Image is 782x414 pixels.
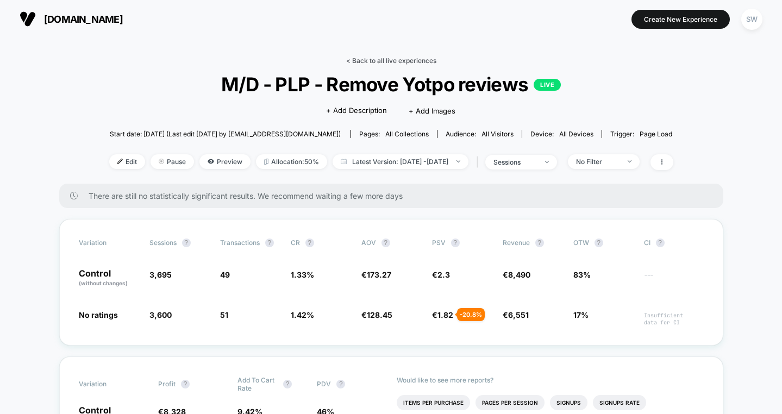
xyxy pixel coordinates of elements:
span: Device: [522,130,602,138]
span: Variation [79,239,139,247]
span: 1.42 % [291,310,314,319]
button: ? [336,380,345,388]
span: Pause [151,154,194,169]
span: 17% [573,310,589,319]
img: calendar [341,159,347,164]
span: 6,551 [508,310,529,319]
span: | [474,154,485,170]
span: --- [644,272,704,287]
img: rebalance [264,159,268,165]
span: [DOMAIN_NAME] [44,14,123,25]
span: Page Load [640,130,672,138]
img: end [545,161,549,163]
a: < Back to all live experiences [346,57,436,65]
span: CI [644,239,704,247]
span: € [432,310,453,319]
button: ? [181,380,190,388]
button: ? [182,239,191,247]
button: ? [535,239,544,247]
span: 83% [573,270,591,279]
span: 51 [220,310,228,319]
span: Variation [79,376,139,392]
span: (without changes) [79,280,128,286]
button: ? [283,380,292,388]
button: ? [656,239,665,247]
span: Transactions [220,239,260,247]
div: Pages: [359,130,429,138]
span: Preview [199,154,251,169]
button: ? [265,239,274,247]
span: all devices [559,130,593,138]
div: Audience: [446,130,514,138]
span: € [432,270,450,279]
span: € [503,310,529,319]
span: Latest Version: [DATE] - [DATE] [333,154,468,169]
img: Visually logo [20,11,36,27]
button: SW [738,8,766,30]
span: € [503,270,530,279]
div: - 20.8 % [457,308,485,321]
li: Signups [550,395,587,410]
span: OTW [573,239,633,247]
p: LIVE [534,79,561,91]
div: SW [741,9,762,30]
span: 3,600 [149,310,172,319]
div: sessions [493,158,537,166]
span: all collections [385,130,429,138]
span: 173.27 [367,270,391,279]
button: ? [381,239,390,247]
img: end [456,160,460,162]
span: € [361,310,392,319]
button: Create New Experience [631,10,730,29]
span: € [361,270,391,279]
span: Start date: [DATE] (Last edit [DATE] by [EMAIL_ADDRESS][DOMAIN_NAME]) [110,130,341,138]
span: PDV [317,380,331,388]
span: Allocation: 50% [256,154,327,169]
button: ? [595,239,603,247]
span: There are still no statistically significant results. We recommend waiting a few more days [89,191,702,200]
span: 2.3 [437,270,450,279]
span: 1.82 [437,310,453,319]
button: [DOMAIN_NAME] [16,10,126,28]
li: Pages Per Session [476,395,545,410]
div: Trigger: [610,130,672,138]
p: Would like to see more reports? [397,376,704,384]
span: M/D - PLP - Remove Yotpo reviews [137,73,645,96]
span: AOV [361,239,376,247]
span: 1.33 % [291,270,314,279]
span: + Add Images [409,106,455,115]
img: end [159,159,164,164]
span: CR [291,239,300,247]
span: Insufficient data for CI [644,312,704,326]
img: edit [117,159,123,164]
span: 49 [220,270,230,279]
span: Edit [109,154,145,169]
span: Add To Cart Rate [237,376,278,392]
button: ? [305,239,314,247]
li: Signups Rate [593,395,646,410]
span: + Add Description [326,105,387,116]
span: All Visitors [481,130,514,138]
li: Items Per Purchase [397,395,470,410]
span: 128.45 [367,310,392,319]
span: Revenue [503,239,530,247]
button: ? [451,239,460,247]
span: No ratings [79,310,118,319]
div: No Filter [576,158,620,166]
span: 8,490 [508,270,530,279]
span: Sessions [149,239,177,247]
p: Control [79,269,139,287]
span: 3,695 [149,270,172,279]
span: Profit [158,380,176,388]
span: PSV [432,239,446,247]
img: end [628,160,631,162]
